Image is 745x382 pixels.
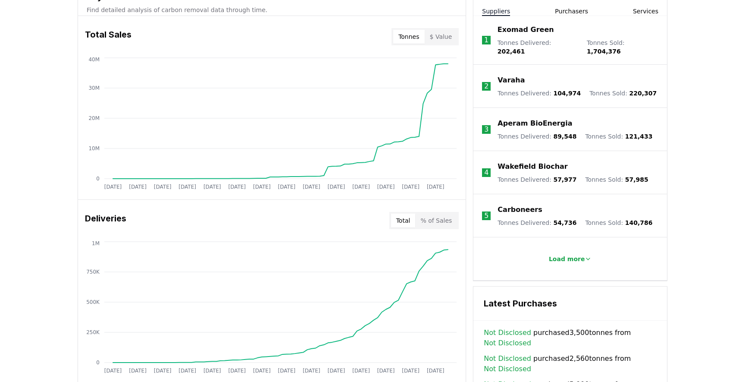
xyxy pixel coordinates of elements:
[549,255,585,263] p: Load more
[633,7,658,16] button: Services
[498,118,572,129] a: Aperam BioEnergia
[484,364,531,374] a: Not Disclosed
[377,368,395,374] tspan: [DATE]
[484,167,488,178] p: 4
[498,25,554,35] a: Exomad Green
[278,368,296,374] tspan: [DATE]
[542,250,599,268] button: Load more
[585,218,652,227] p: Tonnes Sold :
[629,90,657,97] span: 220,307
[178,184,196,190] tspan: [DATE]
[484,35,488,45] p: 1
[96,176,100,182] tspan: 0
[228,184,246,190] tspan: [DATE]
[589,89,657,98] p: Tonnes Sold :
[553,219,576,226] span: 54,736
[625,176,648,183] span: 57,985
[553,176,576,183] span: 57,977
[498,175,576,184] p: Tonnes Delivered :
[484,297,657,310] h3: Latest Purchases
[391,214,416,227] button: Total
[484,328,531,338] a: Not Disclosed
[86,329,100,335] tspan: 250K
[484,338,531,348] a: Not Disclosed
[587,48,621,55] span: 1,704,376
[498,38,578,56] p: Tonnes Delivered :
[85,28,131,45] h3: Total Sales
[482,7,510,16] button: Suppliers
[129,368,147,374] tspan: [DATE]
[303,368,320,374] tspan: [DATE]
[87,6,457,14] p: Find detailed analysis of carbon removal data through time.
[203,368,221,374] tspan: [DATE]
[253,368,271,374] tspan: [DATE]
[377,184,395,190] tspan: [DATE]
[587,38,658,56] p: Tonnes Sold :
[553,90,581,97] span: 104,974
[498,161,567,172] a: Wakefield Biochar
[484,328,657,348] span: purchased 3,500 tonnes from
[88,57,100,63] tspan: 40M
[328,368,345,374] tspan: [DATE]
[402,184,419,190] tspan: [DATE]
[86,299,100,305] tspan: 500K
[86,269,100,275] tspan: 750K
[328,184,345,190] tspan: [DATE]
[393,30,424,44] button: Tonnes
[585,132,652,141] p: Tonnes Sold :
[154,368,172,374] tspan: [DATE]
[352,368,370,374] tspan: [DATE]
[498,218,576,227] p: Tonnes Delivered :
[88,145,100,152] tspan: 10M
[178,368,196,374] tspan: [DATE]
[96,360,100,366] tspan: 0
[553,133,576,140] span: 89,548
[585,175,648,184] p: Tonnes Sold :
[278,184,296,190] tspan: [DATE]
[484,124,488,135] p: 3
[415,214,457,227] button: % of Sales
[498,89,581,98] p: Tonnes Delivered :
[498,48,525,55] span: 202,461
[425,30,457,44] button: $ Value
[484,354,657,374] span: purchased 2,560 tonnes from
[484,211,488,221] p: 5
[92,240,100,246] tspan: 1M
[352,184,370,190] tspan: [DATE]
[427,368,444,374] tspan: [DATE]
[253,184,271,190] tspan: [DATE]
[154,184,172,190] tspan: [DATE]
[484,354,531,364] a: Not Disclosed
[427,184,444,190] tspan: [DATE]
[228,368,246,374] tspan: [DATE]
[555,7,588,16] button: Purchasers
[104,184,122,190] tspan: [DATE]
[88,115,100,121] tspan: 20M
[303,184,320,190] tspan: [DATE]
[402,368,419,374] tspan: [DATE]
[625,219,653,226] span: 140,786
[129,184,147,190] tspan: [DATE]
[203,184,221,190] tspan: [DATE]
[498,132,576,141] p: Tonnes Delivered :
[498,205,542,215] a: Carboneers
[85,212,126,229] h3: Deliveries
[625,133,653,140] span: 121,433
[498,75,525,85] a: Varaha
[484,81,488,92] p: 2
[88,85,100,91] tspan: 30M
[104,368,122,374] tspan: [DATE]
